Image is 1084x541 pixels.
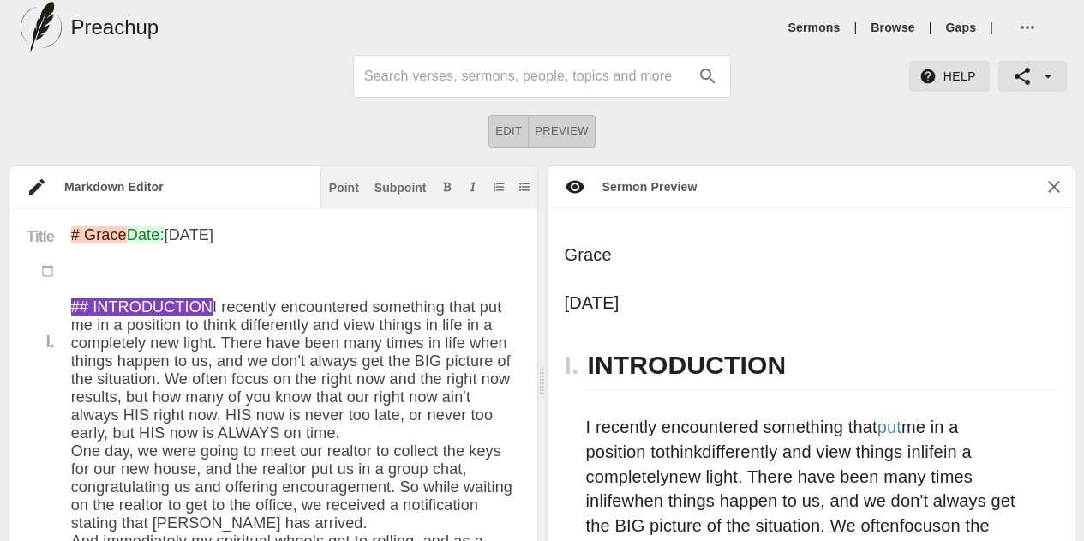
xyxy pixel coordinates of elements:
[70,14,159,41] h5: Preachup
[329,182,359,194] div: Point
[490,178,507,195] button: Add ordered list
[565,291,1020,316] p: [DATE]
[847,19,865,36] li: |
[47,178,320,195] div: Markdown Editor
[877,418,901,436] span: put
[464,178,482,195] button: Add italic text
[516,178,533,195] button: Add unordered list
[921,442,943,461] span: life
[488,115,596,148] div: text alignment
[669,467,701,486] span: new
[374,182,427,194] div: Subpoint
[364,63,689,90] input: Search sermons
[439,178,456,195] button: Add bold text
[689,57,727,95] button: search
[983,19,1000,36] li: |
[587,340,1057,392] h2: INTRODUCTION
[495,122,522,141] span: Edit
[705,467,737,486] span: light
[488,115,529,148] button: Edit
[565,245,612,264] span: Grace
[923,66,976,87] span: Help
[922,19,939,36] li: |
[871,19,914,36] a: Browse
[909,61,990,93] button: Help
[326,178,362,195] button: Insert point
[371,178,430,195] button: Subpoint
[529,115,596,148] button: Preview
[9,226,71,261] div: Title
[946,19,977,36] a: Gaps
[900,516,942,535] span: focus
[599,491,621,510] span: life
[565,340,588,391] h2: I.
[27,333,54,350] div: I.
[535,122,589,141] span: Preview
[665,442,702,461] span: think
[21,2,62,53] img: preachup-logo.png
[585,178,698,195] div: Sermon Preview
[788,19,841,36] a: Sermons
